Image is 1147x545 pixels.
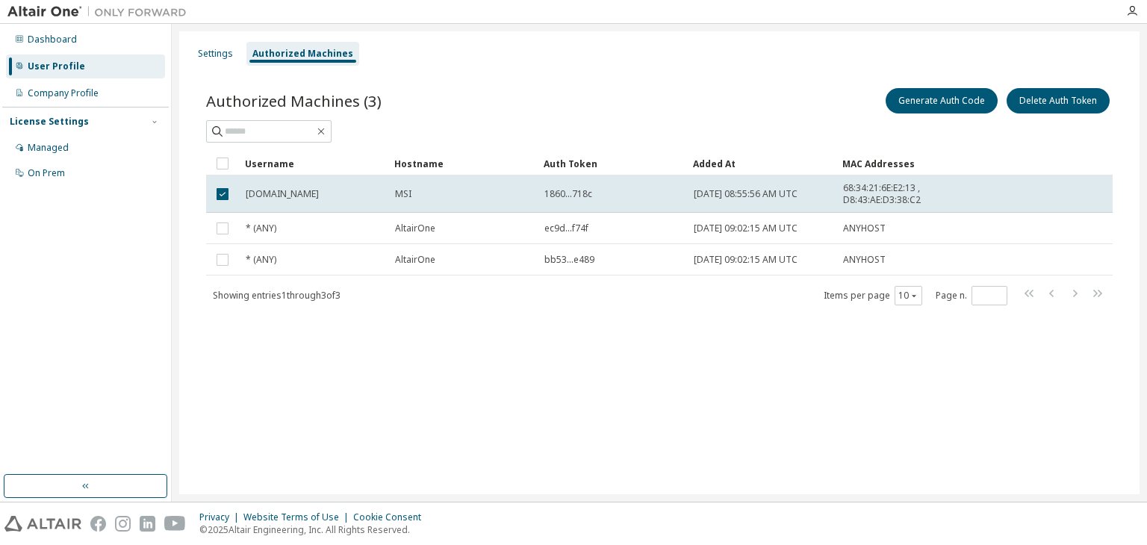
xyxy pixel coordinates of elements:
[115,516,131,532] img: instagram.svg
[694,188,798,200] span: [DATE] 08:55:56 AM UTC
[544,254,594,266] span: bb53...e489
[90,516,106,532] img: facebook.svg
[395,254,435,266] span: AltairOne
[1007,88,1110,113] button: Delete Auth Token
[206,90,382,111] span: Authorized Machines (3)
[898,290,918,302] button: 10
[4,516,81,532] img: altair_logo.svg
[7,4,194,19] img: Altair One
[199,523,430,536] p: © 2025 Altair Engineering, Inc. All Rights Reserved.
[886,88,998,113] button: Generate Auth Code
[246,254,276,266] span: * (ANY)
[395,188,411,200] span: MSI
[693,152,830,175] div: Added At
[198,48,233,60] div: Settings
[544,222,588,234] span: ec9d...f74f
[694,254,798,266] span: [DATE] 09:02:15 AM UTC
[213,289,341,302] span: Showing entries 1 through 3 of 3
[353,511,430,523] div: Cookie Consent
[28,87,99,99] div: Company Profile
[694,222,798,234] span: [DATE] 09:02:15 AM UTC
[245,152,382,175] div: Username
[544,188,592,200] span: 1860...718c
[246,188,319,200] span: [DOMAIN_NAME]
[843,222,886,234] span: ANYHOST
[243,511,353,523] div: Website Terms of Use
[394,152,532,175] div: Hostname
[28,60,85,72] div: User Profile
[199,511,243,523] div: Privacy
[164,516,186,532] img: youtube.svg
[544,152,681,175] div: Auth Token
[10,116,89,128] div: License Settings
[843,182,955,206] span: 68:34:21:6E:E2:13 , D8:43:AE:D3:38:C2
[28,167,65,179] div: On Prem
[246,222,276,234] span: * (ANY)
[936,286,1007,305] span: Page n.
[28,34,77,46] div: Dashboard
[824,286,922,305] span: Items per page
[140,516,155,532] img: linkedin.svg
[252,48,353,60] div: Authorized Machines
[842,152,956,175] div: MAC Addresses
[28,142,69,154] div: Managed
[843,254,886,266] span: ANYHOST
[395,222,435,234] span: AltairOne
